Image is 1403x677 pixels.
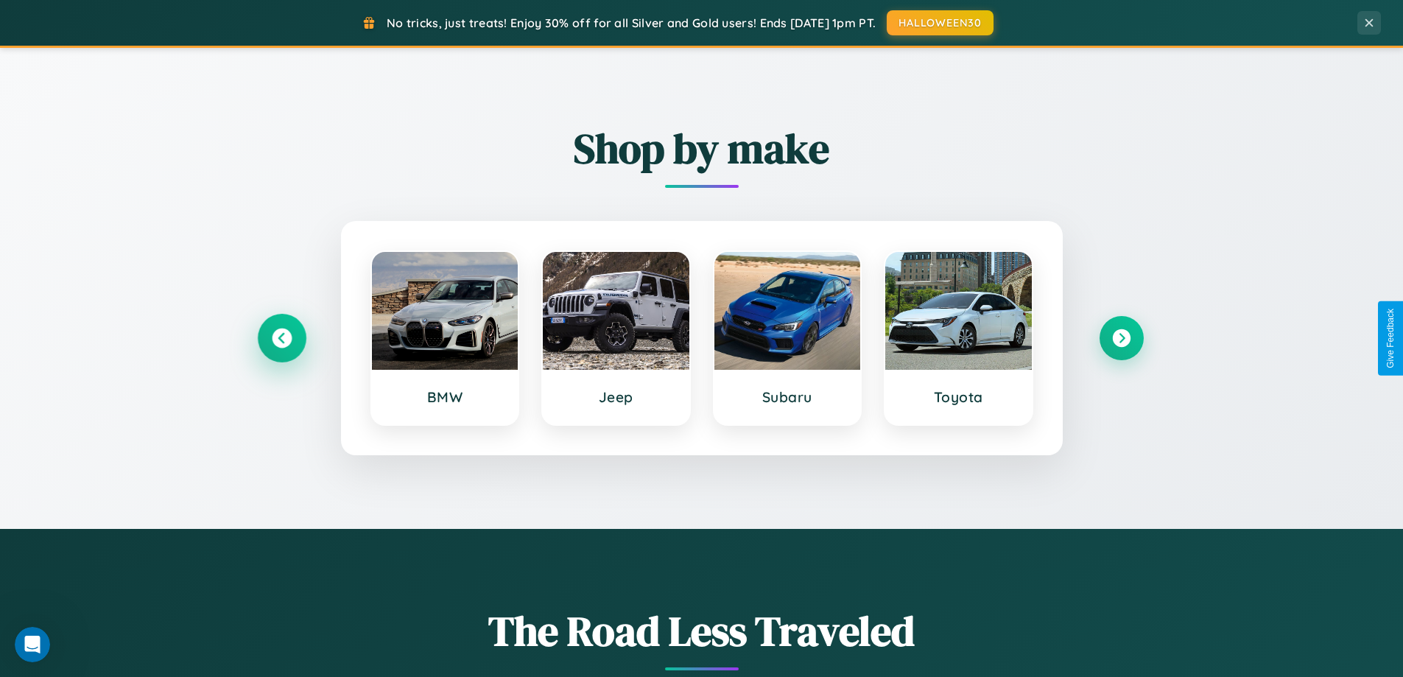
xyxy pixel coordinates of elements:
[15,627,50,662] iframe: Intercom live chat
[260,603,1144,659] h1: The Road Less Traveled
[729,388,846,406] h3: Subaru
[900,388,1017,406] h3: Toyota
[887,10,994,35] button: HALLOWEEN30
[387,15,876,30] span: No tricks, just treats! Enjoy 30% off for all Silver and Gold users! Ends [DATE] 1pm PT.
[387,388,504,406] h3: BMW
[260,120,1144,177] h2: Shop by make
[558,388,675,406] h3: Jeep
[1385,309,1396,368] div: Give Feedback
